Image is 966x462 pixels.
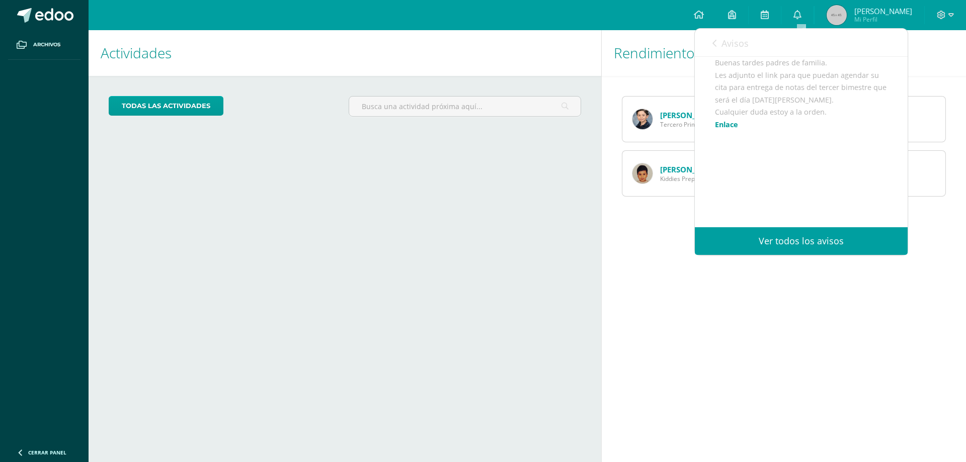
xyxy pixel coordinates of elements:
[830,37,890,48] span: avisos sin leer
[33,41,60,49] span: Archivos
[827,5,847,25] img: 45x45
[660,174,720,183] span: Kiddies Preprimaria
[715,57,888,217] div: Buenas tardes padres de familia. Les adjunto el link para que puedan agendar su cita para entrega...
[721,37,749,49] span: Avisos
[8,30,80,60] a: Archivos
[614,30,954,76] h1: Rendimiento de mis hijos
[715,120,738,129] a: Enlace
[632,163,653,183] img: 5afeb1f9012685524ea4d1e85665b285.png
[660,110,720,120] a: [PERSON_NAME]
[28,449,66,456] span: Cerrar panel
[830,37,839,48] span: 17
[854,15,912,24] span: Mi Perfil
[109,96,223,116] a: todas las Actividades
[101,30,589,76] h1: Actividades
[349,97,580,116] input: Busca una actividad próxima aquí...
[695,227,908,255] a: Ver todos los avisos
[632,109,653,129] img: aa712793a2a3c5fddf73f649b1ceb92b.png
[854,6,912,16] span: [PERSON_NAME]
[660,164,720,174] a: [PERSON_NAME]
[660,120,720,129] span: Tercero Primaria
